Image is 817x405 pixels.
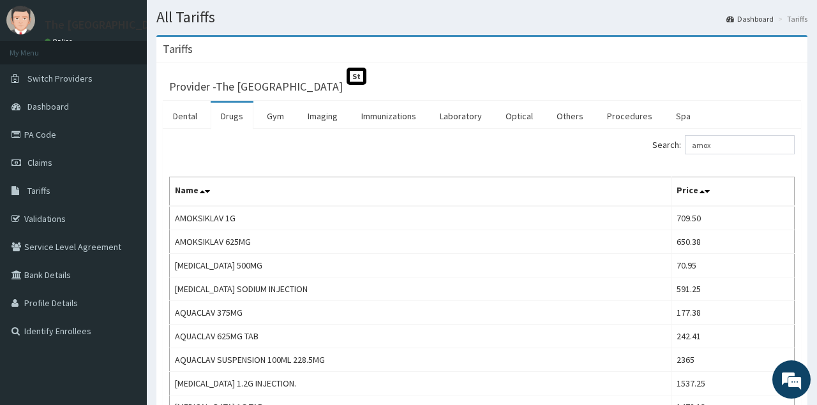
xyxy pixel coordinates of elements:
img: d_794563401_company_1708531726252_794563401 [24,64,52,96]
label: Search: [652,135,795,154]
td: [MEDICAL_DATA] 1.2G INJECTION. [170,372,671,395]
a: Online [45,37,75,46]
a: Laboratory [430,103,492,129]
td: AQUACLAV SUSPENSION 100ML 228.5MG [170,348,671,372]
td: AQUACLAV 375MG [170,301,671,325]
a: Drugs [211,103,253,129]
td: 177.38 [671,301,794,325]
td: [MEDICAL_DATA] SODIUM INJECTION [170,277,671,301]
th: Price [671,177,794,207]
td: 650.38 [671,230,794,254]
h1: All Tariffs [156,9,807,26]
span: Claims [27,157,52,168]
td: AMOKSIKLAV 1G [170,206,671,230]
p: The [GEOGRAPHIC_DATA] [45,19,172,31]
td: [MEDICAL_DATA] 500MG [170,254,671,277]
a: Optical [495,103,543,129]
td: 70.95 [671,254,794,277]
li: Tariffs [775,13,807,24]
td: AQUACLAV 625MG TAB [170,325,671,348]
textarea: Type your message and hit 'Enter' [6,270,243,314]
span: Dashboard [27,101,69,112]
input: Search: [685,135,795,154]
td: 709.50 [671,206,794,230]
span: We're online! [74,121,176,250]
td: 1537.25 [671,372,794,395]
a: Procedures [597,103,663,129]
a: Imaging [297,103,348,129]
span: Switch Providers [27,73,93,84]
td: 2365 [671,348,794,372]
th: Name [170,177,671,207]
img: User Image [6,6,35,34]
h3: Provider - The [GEOGRAPHIC_DATA] [169,81,343,92]
td: 591.25 [671,277,794,301]
a: Spa [666,103,701,129]
a: Dashboard [726,13,774,24]
a: Dental [163,103,207,129]
a: Gym [257,103,294,129]
td: 242.41 [671,325,794,348]
td: AMOKSIKLAV 625MG [170,230,671,254]
a: Others [546,103,594,129]
span: St [347,68,366,85]
h3: Tariffs [163,43,193,55]
span: Tariffs [27,185,50,196]
div: Chat with us now [66,71,214,88]
div: Minimize live chat window [209,6,240,37]
a: Immunizations [351,103,426,129]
